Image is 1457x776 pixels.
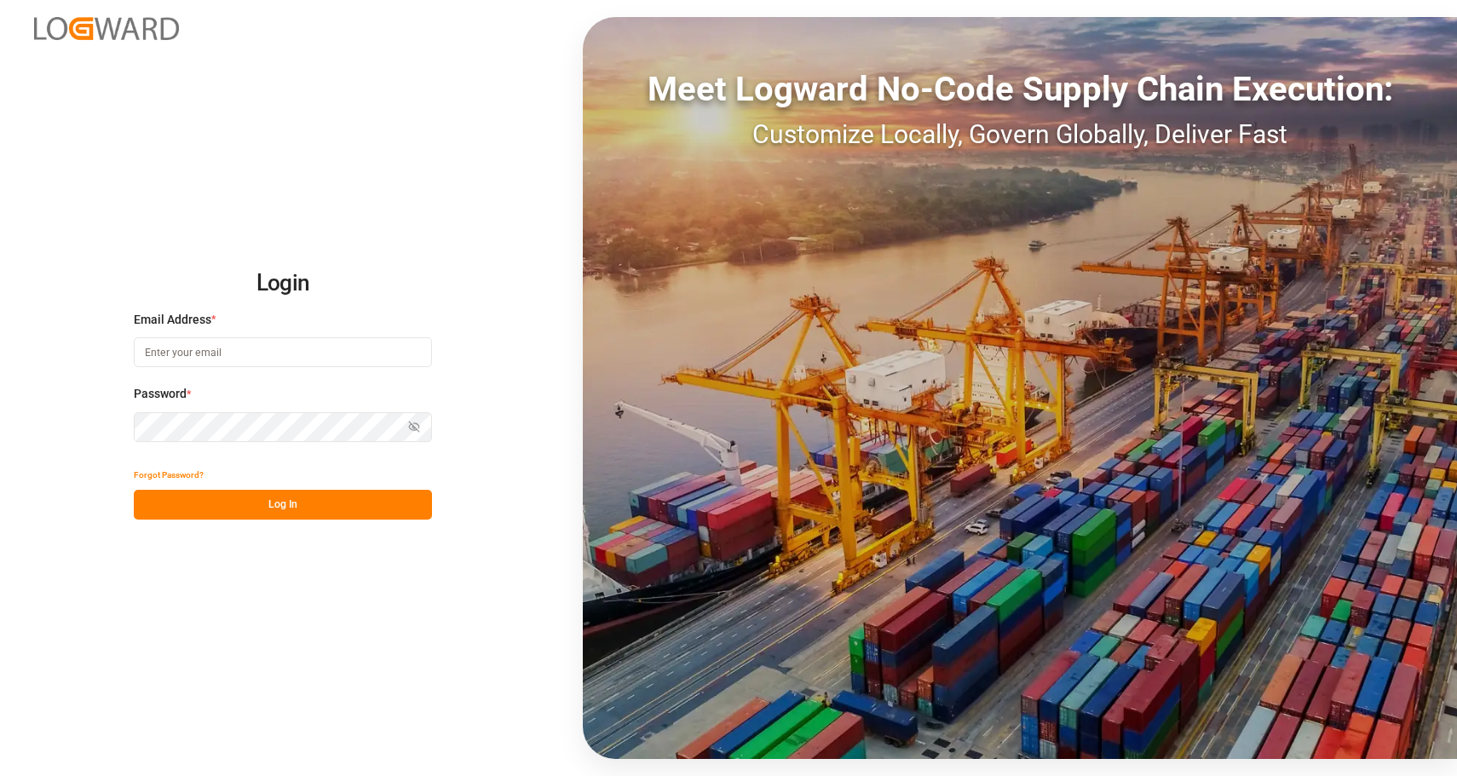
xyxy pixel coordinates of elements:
[134,337,432,367] input: Enter your email
[134,311,211,329] span: Email Address
[134,256,432,311] h2: Login
[134,385,187,403] span: Password
[134,460,204,490] button: Forgot Password?
[34,17,179,40] img: Logward_new_orange.png
[583,64,1457,115] div: Meet Logward No-Code Supply Chain Execution:
[583,115,1457,153] div: Customize Locally, Govern Globally, Deliver Fast
[134,490,432,520] button: Log In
